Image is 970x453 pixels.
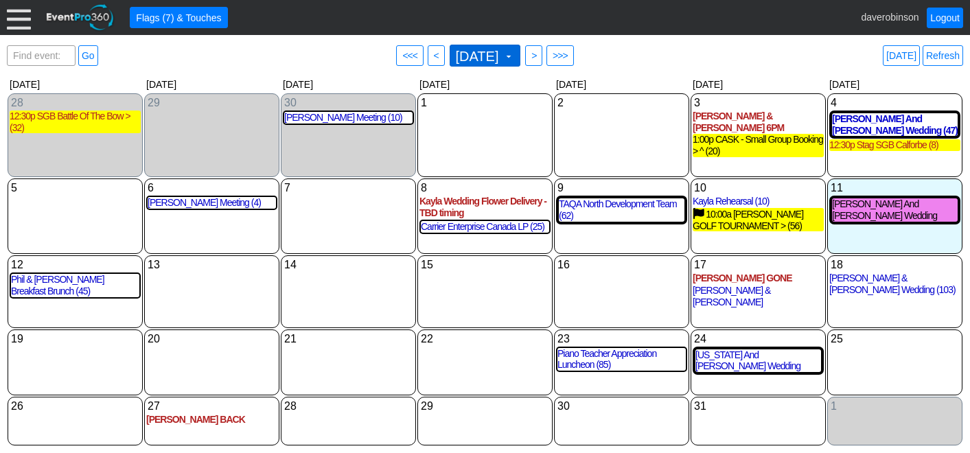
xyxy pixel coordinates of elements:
div: Phil & [PERSON_NAME] Breakfast Brunch (45) [11,274,139,297]
div: [DATE] [143,76,280,93]
span: > [529,49,539,62]
div: Show menu [693,95,824,111]
span: <<< [400,49,420,62]
a: Logout [927,8,963,28]
span: [DATE] [453,49,502,63]
div: 1:00p CASK - Small Group Booking > ^ (20) [693,134,824,157]
div: Show menu [10,257,141,272]
div: Show menu [556,181,687,196]
div: Show menu [419,95,551,111]
div: Show menu [283,332,414,347]
div: Kayla Wedding Flower Delivery - TBD timing [419,196,551,219]
div: Show menu [283,399,414,414]
span: < [431,49,441,62]
div: Kayla Rehearsal (10) [693,196,824,207]
a: Refresh [923,45,963,66]
div: Show menu [419,257,551,272]
div: [DATE] [280,76,417,93]
div: Show menu [829,332,960,347]
div: 12:30p Stag SGB Calforbe (8) [829,139,960,151]
div: Show menu [283,95,414,111]
div: [PERSON_NAME] BACK [146,414,277,426]
span: daverobinson [861,11,919,22]
div: Show menu [556,257,687,272]
div: 10:00a [PERSON_NAME] GOLF TOURNAMENT > (56) [693,208,824,231]
div: Show menu [10,332,141,347]
div: Show menu [146,257,277,272]
span: Flags (7) & Touches [133,10,224,25]
div: 12:30p SGB Battle Of The Bow > (32) [10,111,141,134]
div: Show menu [693,332,824,347]
div: Show menu [556,95,687,111]
a: [DATE] [883,45,920,66]
div: Show menu [146,95,277,111]
div: [PERSON_NAME] And [PERSON_NAME] Wedding (47) [832,113,958,137]
div: [PERSON_NAME] And [PERSON_NAME] Wedding (157) [832,198,958,222]
div: Show menu [829,181,960,196]
div: [PERSON_NAME] & [PERSON_NAME] [693,285,824,308]
span: Flags (7) & Touches [133,11,224,25]
div: [DATE] [553,76,690,93]
div: Show menu [283,257,414,272]
div: [PERSON_NAME] Meeting (10) [284,112,413,124]
div: Show menu [693,257,824,272]
div: [DATE] [690,76,827,93]
div: Show menu [146,181,277,196]
div: Show menu [829,399,960,414]
div: Show menu [419,181,551,196]
div: [PERSON_NAME] & [PERSON_NAME] Wedding (103) [829,272,960,296]
a: Go [78,45,98,66]
div: [DATE] [7,76,143,93]
div: Show menu [693,399,824,414]
div: Show menu [10,399,141,414]
span: >>> [550,49,570,62]
div: [PERSON_NAME] & [PERSON_NAME] 6PM [693,111,824,134]
div: Show menu [556,399,687,414]
div: Carrier Enterprise Canada LP (25) [421,221,549,233]
div: [PERSON_NAME] GONE [693,272,824,284]
div: [DATE] [417,76,553,93]
div: Show menu [283,181,414,196]
div: Menu: Click or 'Crtl+M' to toggle menu open/close [7,5,31,30]
div: Show menu [146,399,277,414]
span: Find event: enter title [10,46,72,79]
div: Show menu [829,95,960,111]
div: Show menu [10,95,141,111]
div: Piano Teacher Appreciation Luncheon (85) [557,348,686,371]
span: [DATE] [453,48,515,63]
div: Show menu [146,332,277,347]
div: Show menu [556,332,687,347]
div: Show menu [829,257,960,272]
div: Show menu [419,332,551,347]
div: Show menu [419,399,551,414]
div: [PERSON_NAME] Meeting (4) [148,197,276,209]
div: [DATE] [827,76,963,93]
img: EventPro360 [45,2,116,33]
div: [US_STATE] And [PERSON_NAME] Wedding (103) [695,349,821,373]
div: Show menu [693,181,824,196]
div: Show menu [10,181,141,196]
div: TAQA North Development Team (62) [559,198,684,222]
